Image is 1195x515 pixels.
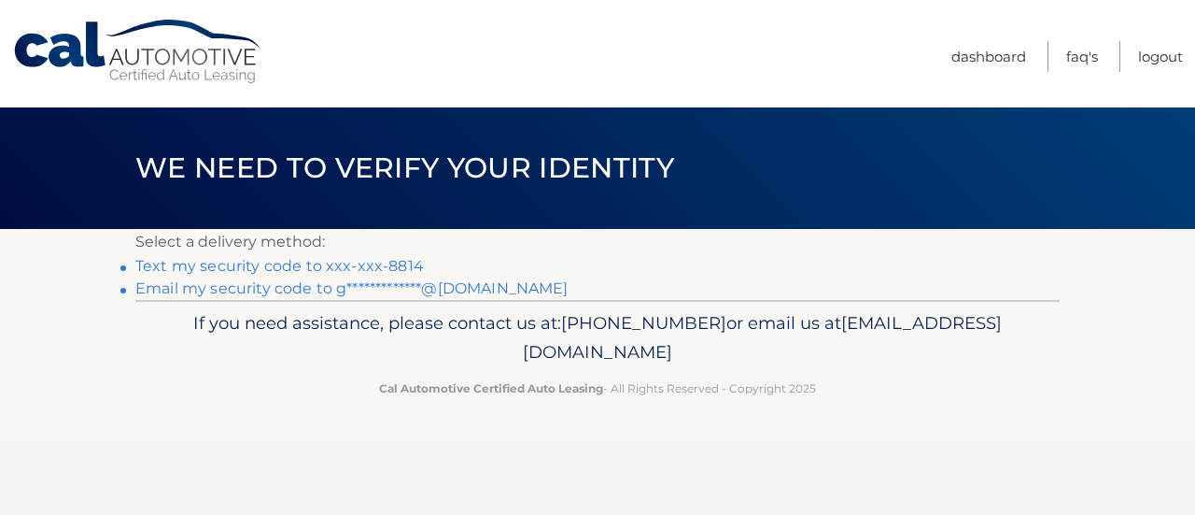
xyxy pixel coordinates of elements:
[135,257,424,275] a: Text my security code to xxx-xxx-8814
[12,19,264,85] a: Cal Automotive
[1138,41,1183,72] a: Logout
[951,41,1026,72] a: Dashboard
[1066,41,1098,72] a: FAQ's
[135,229,1060,255] p: Select a delivery method:
[135,150,674,185] span: We need to verify your identity
[148,379,1047,398] p: - All Rights Reserved - Copyright 2025
[148,308,1047,368] p: If you need assistance, please contact us at: or email us at
[561,312,726,334] span: [PHONE_NUMBER]
[379,381,603,395] strong: Cal Automotive Certified Auto Leasing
